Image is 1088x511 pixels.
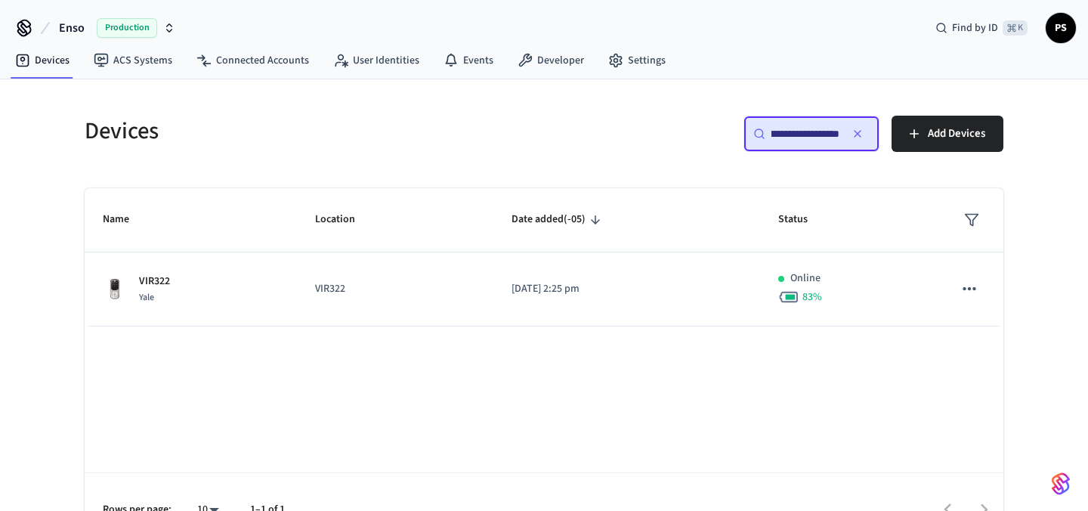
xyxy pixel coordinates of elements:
[103,277,127,302] img: Yale Assure Touchscreen Wifi Smart Lock, Satin Nickel, Front
[1047,14,1074,42] span: PS
[82,47,184,74] a: ACS Systems
[97,18,157,38] span: Production
[802,290,822,305] span: 83 %
[1046,13,1076,43] button: PS
[3,47,82,74] a: Devices
[512,281,742,297] p: [DATE] 2:25 pm
[431,47,505,74] a: Events
[790,271,821,286] p: Online
[1052,472,1070,496] img: SeamLogoGradient.69752ec5.svg
[928,124,985,144] span: Add Devices
[103,208,149,231] span: Name
[85,188,1003,327] table: sticky table
[952,20,998,36] span: Find by ID
[505,47,596,74] a: Developer
[923,14,1040,42] div: Find by ID⌘ K
[315,208,375,231] span: Location
[596,47,678,74] a: Settings
[1003,20,1028,36] span: ⌘ K
[184,47,321,74] a: Connected Accounts
[512,208,605,231] span: Date added(-05)
[85,116,535,147] h5: Devices
[321,47,431,74] a: User Identities
[59,19,85,37] span: Enso
[778,208,827,231] span: Status
[139,274,170,290] p: VIR322
[139,291,154,304] span: Yale
[892,116,1003,152] button: Add Devices
[315,281,475,297] p: VIR322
